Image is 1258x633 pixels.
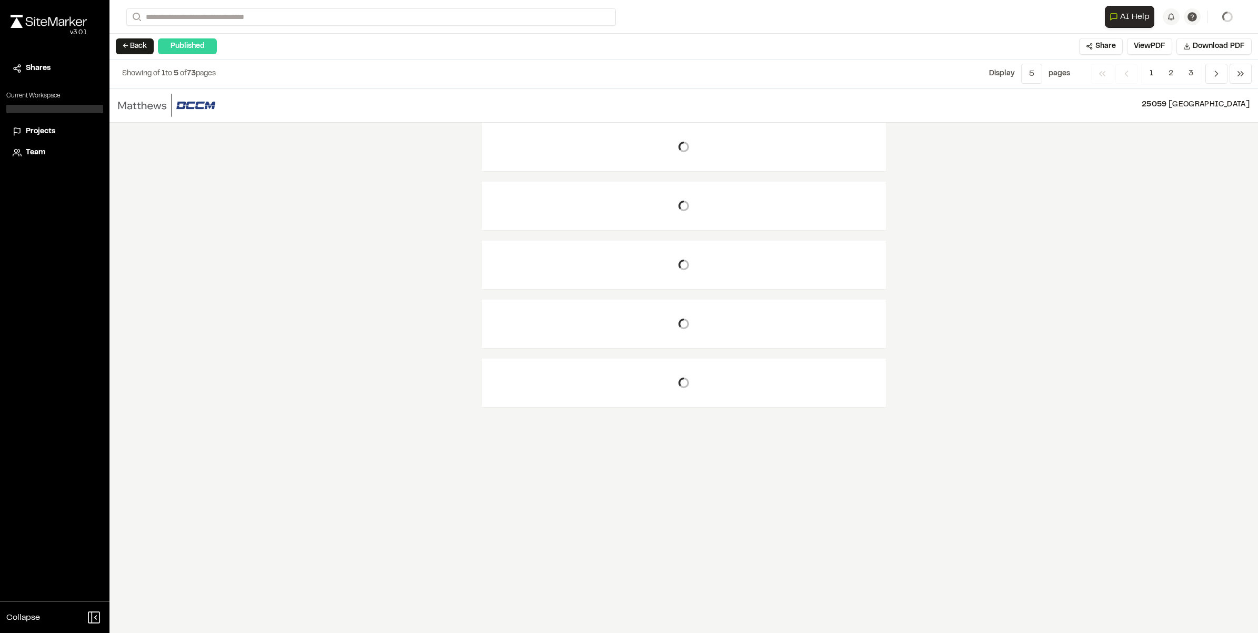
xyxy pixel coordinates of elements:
[1181,64,1201,84] span: 3
[158,38,217,54] div: Published
[116,38,154,54] button: ← Back
[989,68,1015,80] p: Display
[1079,38,1123,55] button: Share
[11,28,87,37] div: Oh geez...please don't...
[26,126,55,137] span: Projects
[13,63,97,74] a: Shares
[122,71,162,77] span: Showing of
[13,126,97,137] a: Projects
[1049,68,1070,80] p: page s
[11,15,87,28] img: rebrand.png
[1142,102,1167,108] span: 25059
[162,71,165,77] span: 1
[6,611,40,624] span: Collapse
[1120,11,1150,23] span: AI Help
[118,94,216,117] img: file
[13,147,97,159] a: Team
[224,99,1250,111] p: [GEOGRAPHIC_DATA]
[1091,64,1252,84] nav: Navigation
[126,8,145,26] button: Search
[1176,38,1252,55] button: Download PDF
[1193,41,1245,52] span: Download PDF
[174,71,178,77] span: 5
[1105,6,1159,28] div: Open AI Assistant
[1021,64,1042,84] button: 5
[1127,38,1172,55] button: ViewPDF
[26,63,51,74] span: Shares
[1105,6,1154,28] button: Open AI Assistant
[122,68,216,80] p: to of pages
[26,147,45,159] span: Team
[1161,64,1181,84] span: 2
[1142,64,1161,84] span: 1
[187,71,196,77] span: 73
[6,91,103,101] p: Current Workspace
